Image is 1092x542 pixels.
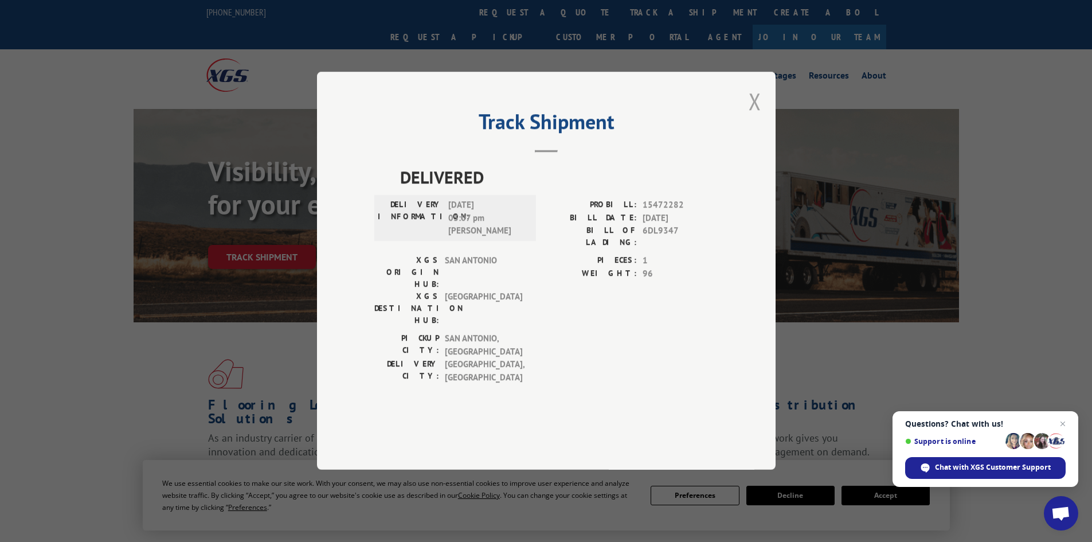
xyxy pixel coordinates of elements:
label: PIECES: [546,255,637,268]
span: [GEOGRAPHIC_DATA] , [GEOGRAPHIC_DATA] [445,358,522,384]
span: [GEOGRAPHIC_DATA] [445,291,522,327]
span: Close chat [1056,417,1070,431]
span: SAN ANTONIO , [GEOGRAPHIC_DATA] [445,333,522,358]
span: SAN ANTONIO [445,255,522,291]
span: 1 [643,255,718,268]
span: 96 [643,267,718,280]
label: XGS ORIGIN HUB: [374,255,439,291]
h2: Track Shipment [374,114,718,135]
label: PICKUP CITY: [374,333,439,358]
label: BILL OF LADING: [546,225,637,249]
div: Chat with XGS Customer Support [905,457,1066,479]
span: Questions? Chat with us! [905,419,1066,428]
span: [DATE] 03:07 pm [PERSON_NAME] [448,199,526,238]
label: DELIVERY INFORMATION: [378,199,443,238]
div: Open chat [1044,496,1078,531]
label: PROBILL: [546,199,637,212]
label: WEIGHT: [546,267,637,280]
label: XGS DESTINATION HUB: [374,291,439,327]
span: Chat with XGS Customer Support [935,462,1051,473]
span: [DATE] [643,212,718,225]
span: DELIVERED [400,165,718,190]
span: Support is online [905,437,1001,446]
span: 15472282 [643,199,718,212]
label: BILL DATE: [546,212,637,225]
label: DELIVERY CITY: [374,358,439,384]
button: Close modal [749,86,761,116]
span: 6DL9347 [643,225,718,249]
